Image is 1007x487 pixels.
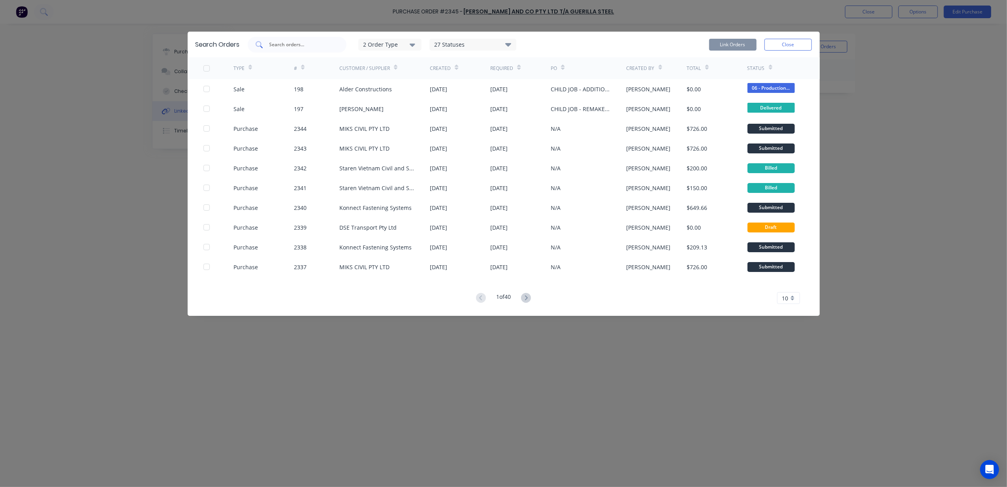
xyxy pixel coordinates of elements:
[551,204,561,212] div: N/A
[687,125,708,133] div: $726.00
[747,163,795,173] div: Billed
[687,164,708,172] div: $200.00
[490,125,508,133] div: [DATE]
[687,105,701,113] div: $0.00
[339,204,412,212] div: Konnect Fastening Systems
[551,65,557,72] div: PO
[551,164,561,172] div: N/A
[747,242,795,252] div: Submitted
[687,144,708,153] div: $726.00
[687,184,708,192] div: $150.00
[747,103,795,113] span: Delivered
[764,39,812,51] button: Close
[233,105,245,113] div: Sale
[339,263,390,271] div: MIKS CIVIL PTY LTD
[490,223,508,232] div: [DATE]
[339,85,392,93] div: Alder Constructions
[430,85,447,93] div: [DATE]
[339,223,397,232] div: DSE Transport Pty Ltd
[233,243,258,251] div: Purchase
[294,105,303,113] div: 197
[627,65,655,72] div: Created By
[363,40,416,49] div: 2 Order Type
[339,125,390,133] div: MIKS CIVIL PTY LTD
[747,183,795,193] div: Billed
[430,125,447,133] div: [DATE]
[294,263,307,271] div: 2337
[430,263,447,271] div: [DATE]
[294,125,307,133] div: 2344
[551,184,561,192] div: N/A
[782,294,789,302] span: 10
[339,164,414,172] div: Staren Vietnam Civil and Structural Engineers Group
[490,164,508,172] div: [DATE]
[233,184,258,192] div: Purchase
[233,223,258,232] div: Purchase
[233,204,258,212] div: Purchase
[747,203,795,213] div: Submitted
[339,65,390,72] div: Customer / Supplier
[490,144,508,153] div: [DATE]
[747,223,795,232] div: Draft
[490,204,508,212] div: [DATE]
[687,85,701,93] div: $0.00
[627,85,671,93] div: [PERSON_NAME]
[294,243,307,251] div: 2338
[980,460,999,479] div: Open Intercom Messenger
[687,223,701,232] div: $0.00
[687,243,708,251] div: $209.13
[430,144,447,153] div: [DATE]
[294,65,297,72] div: #
[430,105,447,113] div: [DATE]
[294,184,307,192] div: 2341
[490,184,508,192] div: [DATE]
[627,263,671,271] div: [PERSON_NAME]
[233,144,258,153] div: Purchase
[490,105,508,113] div: [DATE]
[551,105,610,113] div: CHILD JOB - REMAKE - BEAM & INFILL
[196,40,240,49] div: Search Orders
[551,144,561,153] div: N/A
[430,204,447,212] div: [DATE]
[430,223,447,232] div: [DATE]
[294,204,307,212] div: 2340
[687,263,708,271] div: $726.00
[627,144,671,153] div: [PERSON_NAME]
[551,243,561,251] div: N/A
[430,164,447,172] div: [DATE]
[490,85,508,93] div: [DATE]
[709,39,757,51] button: Link Orders
[339,105,384,113] div: [PERSON_NAME]
[269,41,334,49] input: Search orders...
[233,85,245,93] div: Sale
[496,293,511,304] div: 1 of 40
[430,40,516,49] div: 27 Statuses
[294,144,307,153] div: 2343
[294,85,303,93] div: 198
[627,125,671,133] div: [PERSON_NAME]
[627,243,671,251] div: [PERSON_NAME]
[551,223,561,232] div: N/A
[430,65,451,72] div: Created
[294,164,307,172] div: 2342
[430,243,447,251] div: [DATE]
[551,125,561,133] div: N/A
[627,184,671,192] div: [PERSON_NAME]
[551,85,610,93] div: CHILD JOB - ADDITIONALS - OUTRIGGER AND ROOF PANELS
[233,164,258,172] div: Purchase
[490,65,513,72] div: Required
[627,223,671,232] div: [PERSON_NAME]
[747,65,765,72] div: Status
[430,184,447,192] div: [DATE]
[627,164,671,172] div: [PERSON_NAME]
[551,263,561,271] div: N/A
[490,263,508,271] div: [DATE]
[358,39,422,51] button: 2 Order Type
[747,124,795,134] div: Submitted
[747,262,795,272] div: Submitted
[339,144,390,153] div: MIKS CIVIL PTY LTD
[687,65,701,72] div: Total
[339,184,414,192] div: Staren Vietnam Civil and Structural Engineers Group
[687,204,708,212] div: $649.66
[339,243,412,251] div: Konnect Fastening Systems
